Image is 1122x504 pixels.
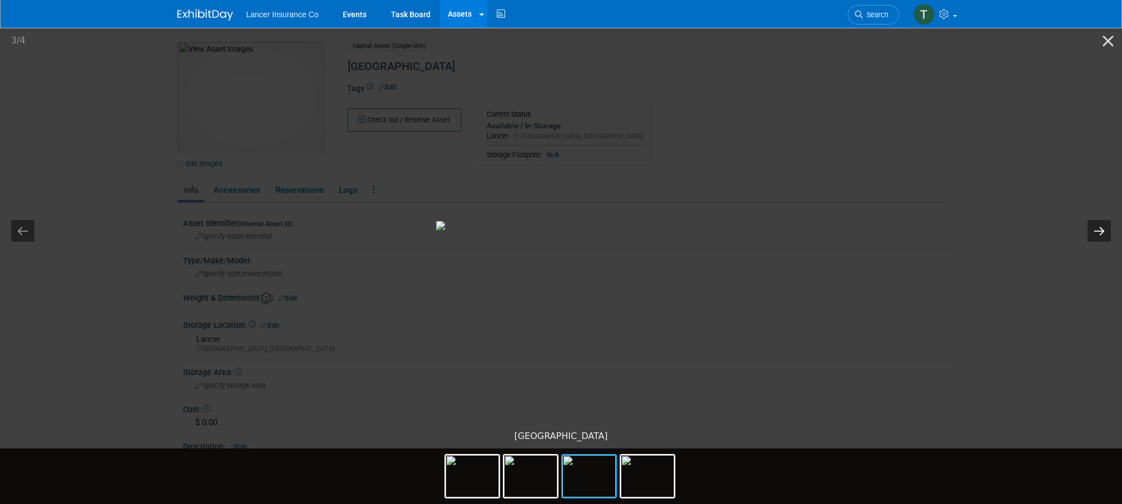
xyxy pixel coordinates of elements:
button: Close gallery [1094,28,1122,54]
img: ExhibitDay [177,9,233,21]
span: 4 [20,35,26,46]
button: Next slide [1088,220,1111,242]
span: Lancer Insurance Co [246,10,319,19]
img: Terrence Forrest [913,4,935,25]
button: Previous slide [11,220,34,242]
a: Search [848,5,899,24]
img: 10ft Tower [436,221,686,230]
span: Search [863,11,888,19]
span: 3 [11,35,17,46]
